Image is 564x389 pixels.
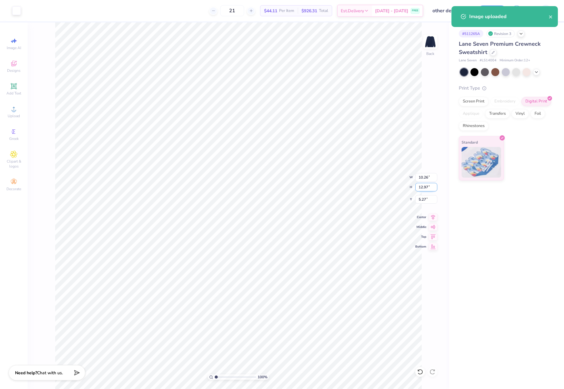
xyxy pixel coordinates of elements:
[428,5,473,17] input: Untitled Design
[7,45,21,50] span: Image AI
[6,187,21,191] span: Decorate
[220,5,244,16] input: – –
[9,136,19,141] span: Greek
[459,97,489,106] div: Screen Print
[531,109,545,118] div: Foil
[341,8,364,14] span: Est. Delivery
[15,370,37,376] strong: Need help?
[415,235,426,239] span: Top
[264,8,277,14] span: $44.11
[279,8,294,14] span: Per Item
[412,9,418,13] span: FREE
[480,58,497,63] span: # LS14004
[319,8,328,14] span: Total
[521,97,551,106] div: Digital Print
[490,97,520,106] div: Embroidery
[462,139,478,145] span: Standard
[424,36,436,48] img: Back
[459,30,483,37] div: # 511265A
[462,147,501,178] img: Standard
[459,109,483,118] div: Applique
[459,58,477,63] span: Lane Seven
[415,245,426,249] span: Bottom
[375,8,408,14] span: [DATE] - [DATE]
[3,159,25,169] span: Clipart & logos
[6,91,21,96] span: Add Text
[485,109,510,118] div: Transfers
[8,114,20,118] span: Upload
[512,109,529,118] div: Vinyl
[426,51,434,56] div: Back
[7,68,21,73] span: Designs
[459,85,552,92] div: Print Type
[301,8,317,14] span: $926.31
[415,215,426,219] span: Center
[486,30,515,37] div: Revision 3
[459,40,541,56] span: Lane Seven Premium Crewneck Sweatshirt
[459,121,489,131] div: Rhinestones
[469,13,549,20] div: Image uploaded
[549,13,553,20] button: close
[37,370,63,376] span: Chat with us.
[500,58,530,63] span: Minimum Order: 12 +
[258,374,267,380] span: 100 %
[415,225,426,229] span: Middle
